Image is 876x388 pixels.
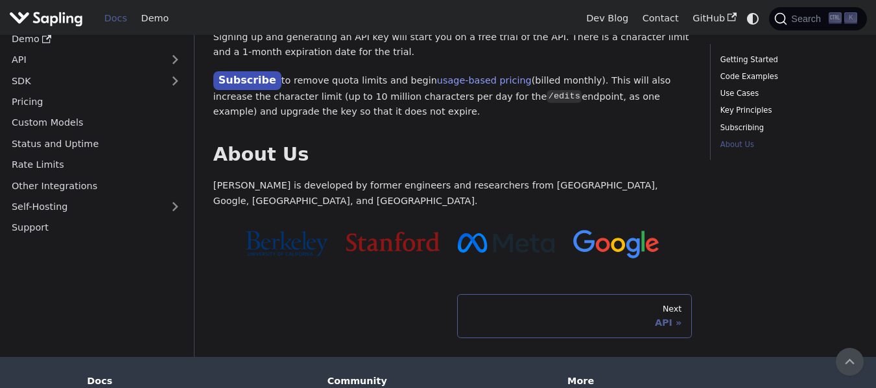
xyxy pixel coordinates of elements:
[213,178,692,209] p: [PERSON_NAME] is developed by former engineers and researchers from [GEOGRAPHIC_DATA], Google, [G...
[720,87,853,100] a: Use Cases
[346,232,439,251] img: Stanford
[5,92,188,111] a: Pricing
[87,375,309,387] div: Docs
[162,71,188,90] button: Expand sidebar category 'SDK'
[685,8,743,29] a: GitHub
[635,8,686,29] a: Contact
[744,9,763,28] button: Switch between dark and light mode (currently system mode)
[5,218,188,237] a: Support
[5,113,188,132] a: Custom Models
[213,143,692,166] h2: About Us
[467,317,681,328] div: API
[162,51,188,69] button: Expand sidebar category 'API'
[245,231,327,257] img: Cal
[213,72,692,120] p: to remove quota limits and begin (billed monthly). This will also increase the character limit (u...
[720,122,853,134] a: Subscribing
[458,233,554,253] img: Meta
[573,230,659,259] img: Google
[5,134,188,153] a: Status and Uptime
[5,71,162,90] a: SDK
[720,71,853,83] a: Code Examples
[213,294,692,338] nav: Docs pages
[5,51,162,69] a: API
[467,304,681,314] div: Next
[720,54,853,66] a: Getting Started
[836,348,864,376] button: Scroll back to top
[5,176,188,195] a: Other Integrations
[327,375,549,387] div: Community
[5,155,188,174] a: Rate Limits
[720,104,853,117] a: Key Principles
[97,8,134,29] a: Docs
[844,12,857,24] kbd: K
[5,29,188,48] a: Demo
[9,9,83,28] img: Sapling.ai
[134,8,176,29] a: Demo
[213,71,281,90] a: Subscribe
[457,294,692,338] a: NextAPI
[769,7,866,30] button: Search (Ctrl+K)
[5,197,188,216] a: Self-Hosting
[437,75,532,86] a: usage-based pricing
[9,9,88,28] a: Sapling.ai
[720,139,853,151] a: About Us
[787,14,829,24] span: Search
[579,8,635,29] a: Dev Blog
[567,375,789,387] div: More
[547,90,582,103] code: /edits
[213,30,692,61] p: Signing up and generating an API key will start you on a free trial of the API. There is a charac...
